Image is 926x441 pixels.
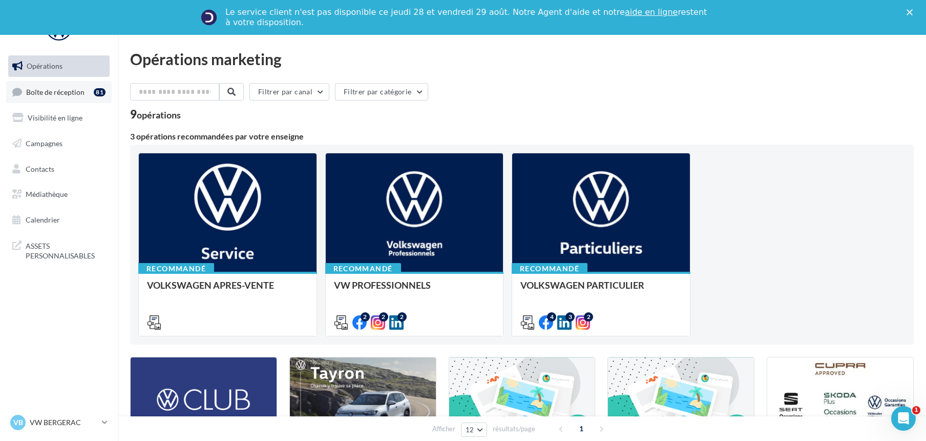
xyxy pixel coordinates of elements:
img: Profile image for Service-Client [201,9,217,26]
a: aide en ligne [625,7,678,17]
a: Boîte de réception81 [6,81,112,103]
div: opérations [137,110,181,119]
p: VW BERGERAC [30,417,98,428]
div: 2 [379,312,388,322]
a: Calendrier [6,209,112,231]
div: 3 [565,312,575,322]
div: Recommandé [325,263,401,274]
div: 2 [584,312,593,322]
div: 81 [94,88,106,96]
button: Filtrer par catégorie [335,83,428,101]
button: Filtrer par canal [249,83,329,101]
span: Afficher [432,424,455,434]
span: VOLKSWAGEN APRES-VENTE [147,279,274,291]
span: ASSETS PERSONNALISABLES [26,239,106,261]
span: Opérations [27,62,62,70]
span: Visibilité en ligne [28,113,82,122]
div: Le service client n'est pas disponible ce jeudi 28 et vendredi 29 août. Notre Agent d'aide et not... [225,7,709,28]
div: Recommandé [512,263,587,274]
div: 4 [547,312,556,322]
span: 1 [573,420,590,437]
span: Campagnes [26,139,62,148]
span: Médiathèque [26,190,68,198]
a: VB VW BERGERAC [8,413,110,432]
span: Contacts [26,164,54,173]
a: ASSETS PERSONNALISABLES [6,235,112,265]
span: Calendrier [26,215,60,224]
iframe: Intercom live chat [891,406,916,431]
span: résultats/page [493,424,535,434]
span: VB [13,417,23,428]
div: Fermer [907,9,917,15]
div: Opérations marketing [130,51,914,67]
a: Contacts [6,158,112,180]
a: Opérations [6,55,112,77]
span: Boîte de réception [26,87,85,96]
div: 3 opérations recommandées par votre enseigne [130,132,914,141]
span: VOLKSWAGEN PARTICULIER [520,279,644,291]
a: Visibilité en ligne [6,107,112,129]
span: 12 [466,426,474,434]
a: Campagnes [6,133,112,154]
a: Médiathèque [6,184,112,205]
button: 12 [461,423,487,437]
div: 2 [361,312,370,322]
div: 9 [130,109,181,120]
div: Recommandé [138,263,214,274]
span: VW PROFESSIONNELS [334,279,431,291]
span: 1 [912,406,920,414]
div: 2 [397,312,407,322]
